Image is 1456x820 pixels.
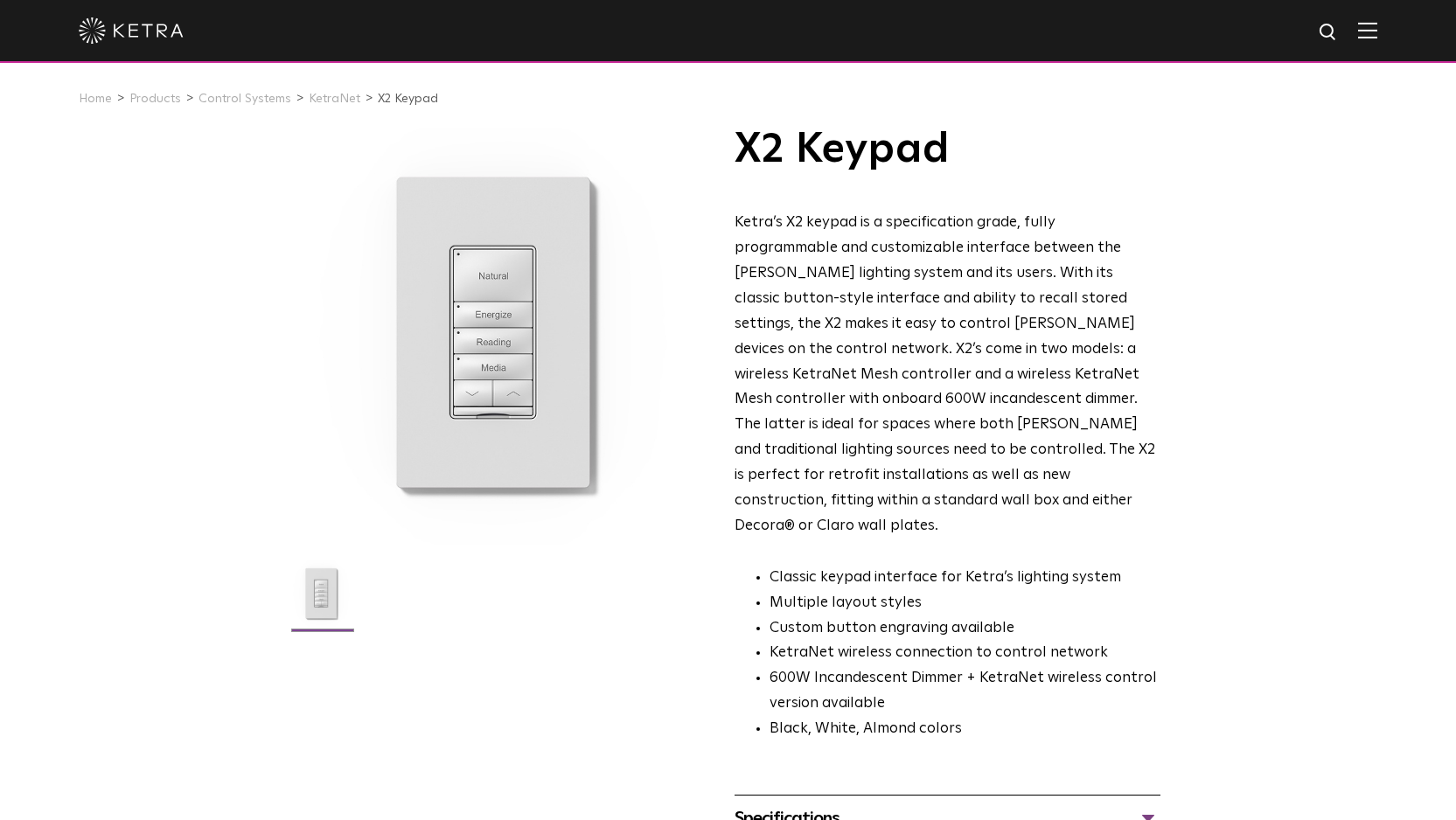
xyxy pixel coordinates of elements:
a: Products [129,93,181,105]
h1: X2 Keypad [735,128,1160,171]
li: Custom button engraving available [770,616,1160,642]
li: Classic keypad interface for Ketra’s lighting system [770,566,1160,591]
a: X2 Keypad [378,93,438,105]
img: X2 Keypad [289,560,356,641]
img: ketra-logo-2019-white [79,17,184,44]
li: 600W Incandescent Dimmer + KetraNet wireless control version available [770,666,1160,717]
a: Home [79,93,112,105]
span: Ketra’s X2 keypad is a specification grade, fully programmable and customizable interface between... [735,215,1155,533]
img: search icon [1318,22,1340,44]
a: KetraNet [309,93,360,105]
li: Black, White, Almond colors [770,717,1160,742]
a: Control Systems [199,93,291,105]
img: Hamburger%20Nav.svg [1358,22,1377,38]
li: KetraNet wireless connection to control network [770,641,1160,666]
li: Multiple layout styles [770,591,1160,616]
